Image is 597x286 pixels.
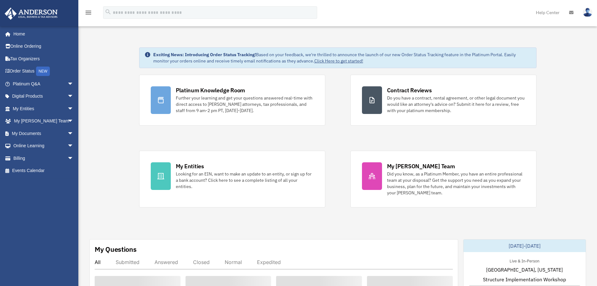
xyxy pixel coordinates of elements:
div: My Questions [95,245,137,254]
div: Did you know, as a Platinum Member, you have an entire professional team at your disposal? Get th... [387,171,525,196]
div: My [PERSON_NAME] Team [387,162,455,170]
a: My [PERSON_NAME] Team Did you know, as a Platinum Member, you have an entire professional team at... [350,151,537,208]
span: arrow_drop_down [67,90,80,103]
a: Events Calendar [4,165,83,177]
img: User Pic [583,8,592,17]
span: arrow_drop_down [67,115,80,128]
div: Live & In-Person [505,257,544,264]
div: Further your learning and get your questions answered real-time with direct access to [PERSON_NAM... [176,95,314,114]
i: menu [85,9,92,16]
a: menu [85,11,92,16]
a: Platinum Q&Aarrow_drop_down [4,78,83,90]
div: All [95,259,101,265]
span: arrow_drop_down [67,102,80,115]
a: Digital Productsarrow_drop_down [4,90,83,103]
span: Structure Implementation Workshop [483,276,566,283]
a: My Documentsarrow_drop_down [4,127,83,140]
span: arrow_drop_down [67,78,80,90]
div: Based on your feedback, we're thrilled to announce the launch of our new Order Status Tracking fe... [153,51,531,64]
a: My [PERSON_NAME] Teamarrow_drop_down [4,115,83,127]
span: arrow_drop_down [67,127,80,140]
span: arrow_drop_down [67,152,80,165]
div: Looking for an EIN, want to make an update to an entity, or sign up for a bank account? Click her... [176,171,314,190]
a: Contract Reviews Do you have a contract, rental agreement, or other legal document you would like... [350,75,537,126]
i: search [105,8,112,15]
a: Home [4,28,80,40]
div: NEW [36,67,50,76]
a: Online Learningarrow_drop_down [4,140,83,152]
div: Answered [154,259,178,265]
a: Click Here to get started! [314,58,363,64]
div: [DATE]-[DATE] [463,240,586,252]
a: My Entities Looking for an EIN, want to make an update to an entity, or sign up for a bank accoun... [139,151,325,208]
div: Submitted [116,259,139,265]
span: [GEOGRAPHIC_DATA], [US_STATE] [486,266,563,273]
strong: Exciting News: Introducing Order Status Tracking! [153,52,256,57]
div: Contract Reviews [387,86,432,94]
a: Online Ordering [4,40,83,53]
div: Platinum Knowledge Room [176,86,245,94]
div: Closed [193,259,210,265]
span: arrow_drop_down [67,140,80,153]
a: Platinum Knowledge Room Further your learning and get your questions answered real-time with dire... [139,75,325,126]
img: Anderson Advisors Platinum Portal [3,8,60,20]
div: My Entities [176,162,204,170]
a: Billingarrow_drop_down [4,152,83,165]
div: Do you have a contract, rental agreement, or other legal document you would like an attorney's ad... [387,95,525,114]
div: Expedited [257,259,281,265]
a: Order StatusNEW [4,65,83,78]
a: Tax Organizers [4,52,83,65]
div: Normal [225,259,242,265]
a: My Entitiesarrow_drop_down [4,102,83,115]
